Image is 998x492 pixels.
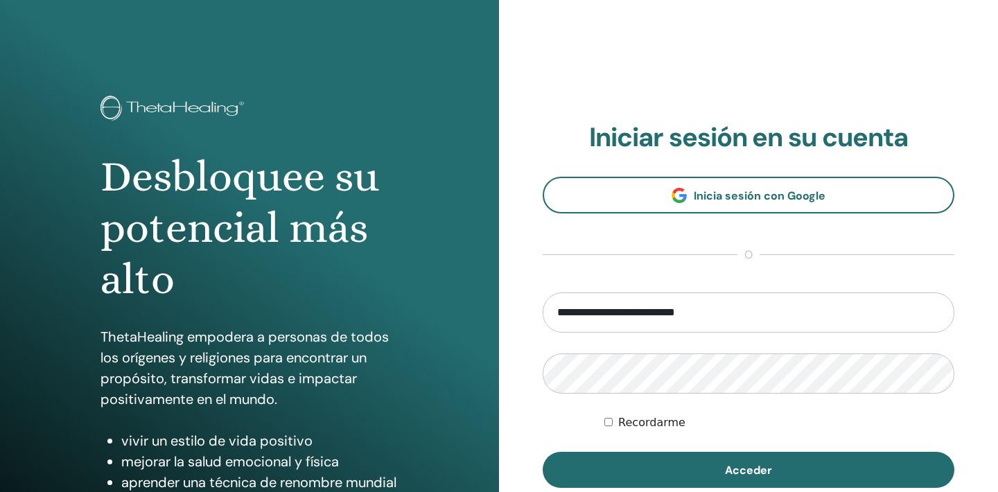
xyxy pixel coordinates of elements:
a: Inicia sesión con Google [543,177,954,213]
h2: Iniciar sesión en su cuenta [543,122,954,154]
li: mejorar la salud emocional y física [121,451,399,472]
div: Mantenerme autenticado indefinidamente o hasta cerrar la sesión manualmente [604,414,954,431]
span: Acceder [725,463,772,477]
span: o [737,247,760,263]
h1: Desbloquee su potencial más alto [100,151,399,306]
p: ThetaHealing empodera a personas de todos los orígenes y religiones para encontrar un propósito, ... [100,326,399,410]
li: vivir un estilo de vida positivo [121,430,399,451]
label: Recordarme [618,414,685,431]
button: Acceder [543,452,954,488]
span: Inicia sesión con Google [694,188,825,203]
